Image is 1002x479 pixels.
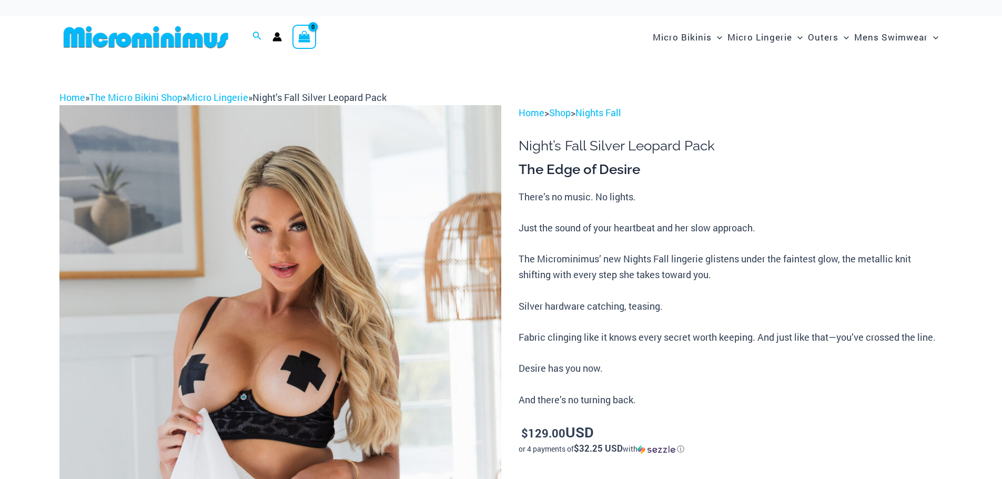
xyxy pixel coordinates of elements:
span: $ [521,425,528,441]
span: Mens Swimwear [854,24,928,50]
bdi: 129.00 [521,425,565,441]
span: Menu Toggle [838,24,849,50]
span: » » » [59,91,387,104]
a: Shop [549,106,571,119]
span: Micro Lingerie [727,24,792,50]
div: or 4 payments of$32.25 USDwithSezzle Click to learn more about Sezzle [519,444,943,454]
a: Home [519,106,544,119]
a: Micro Lingerie [187,91,248,104]
a: Account icon link [272,32,282,42]
a: Nights Fall [575,106,621,119]
img: Sezzle [637,445,675,454]
p: > > [519,105,943,121]
h3: The Edge of Desire [519,161,943,179]
a: The Micro Bikini Shop [89,91,183,104]
a: OutersMenu ToggleMenu Toggle [805,21,852,53]
span: Menu Toggle [792,24,803,50]
p: USD [519,424,943,441]
span: Menu Toggle [928,24,938,50]
a: Micro BikinisMenu ToggleMenu Toggle [650,21,725,53]
span: Outers [808,24,838,50]
span: Micro Bikinis [653,24,712,50]
nav: Site Navigation [649,19,943,55]
a: Search icon link [252,30,262,44]
p: There’s no music. No lights. Just the sound of your heartbeat and her slow approach. The Micromin... [519,189,943,408]
a: View Shopping Cart, empty [292,25,317,49]
a: Home [59,91,85,104]
img: MM SHOP LOGO FLAT [59,25,232,49]
a: Micro LingerieMenu ToggleMenu Toggle [725,21,805,53]
span: Night’s Fall Silver Leopard Pack [252,91,387,104]
span: $32.25 USD [574,442,623,454]
a: Mens SwimwearMenu ToggleMenu Toggle [852,21,941,53]
div: or 4 payments of with [519,444,943,454]
span: Menu Toggle [712,24,722,50]
h1: Night’s Fall Silver Leopard Pack [519,138,943,154]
